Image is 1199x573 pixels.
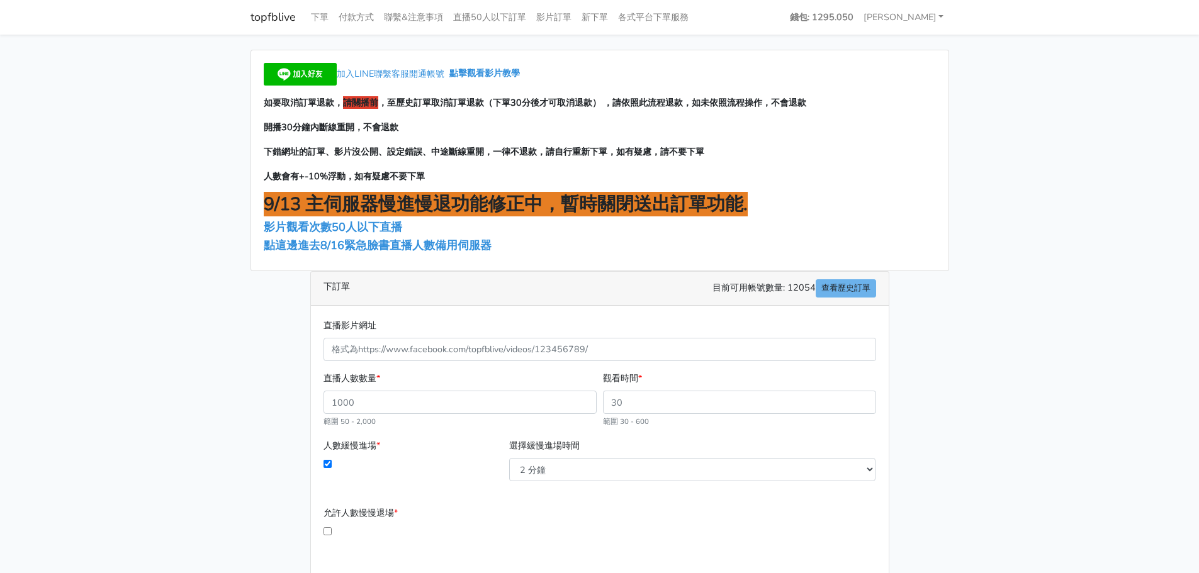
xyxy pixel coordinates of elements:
[250,5,296,30] a: topfblive
[324,438,380,453] label: 人數緩慢進場
[324,391,597,414] input: 1000
[509,438,580,453] label: 選擇緩慢進場時間
[324,416,376,426] small: 範圍 50 - 2,000
[379,5,448,30] a: 聯繫&注意事項
[712,279,876,298] span: 目前可用帳號數量: 12054
[790,11,853,23] strong: 錢包: 1295.050
[264,67,449,80] a: 加入LINE聯繫客服開通帳號
[577,5,613,30] a: 新下單
[448,5,531,30] a: 直播50人以下訂單
[264,192,748,216] span: 9/13 主伺服器慢進慢退功能修正中，暫時關閉送出訂單功能.
[334,5,379,30] a: 付款方式
[264,170,425,182] span: 人數會有+-10%浮動，如有疑慮不要下單
[603,391,876,414] input: 30
[332,220,402,235] span: 50人以下直播
[603,416,649,426] small: 範圍 30 - 600
[603,371,642,386] label: 觀看時間
[613,5,694,30] a: 各式平台下單服務
[264,121,398,133] span: 開播30分鐘內斷線重開，不會退款
[324,506,398,520] label: 允許人數慢慢退場
[264,145,704,158] span: 下錯網址的訂單、影片沒公開、設定錯誤、中途斷線重開，一律不退款，請自行重新下單，如有疑慮，請不要下單
[449,67,520,80] a: 點擊觀看影片教學
[816,279,876,298] a: 查看歷史訂單
[337,67,444,80] span: 加入LINE聯繫客服開通帳號
[858,5,949,30] a: [PERSON_NAME]
[311,272,889,306] div: 下訂單
[531,5,577,30] a: 影片訂單
[343,96,378,109] span: 請關播前
[264,220,332,235] a: 影片觀看次數
[264,63,337,86] img: 加入好友
[264,96,343,109] span: 如要取消訂單退款，
[785,5,858,30] a: 錢包: 1295.050
[324,338,876,361] input: 格式為https://www.facebook.com/topfblive/videos/123456789/
[324,371,380,386] label: 直播人數數量
[324,318,376,333] label: 直播影片網址
[264,238,492,253] a: 點這邊進去8/16緊急臉書直播人數備用伺服器
[306,5,334,30] a: 下單
[378,96,806,109] span: ，至歷史訂單取消訂單退款（下單30分後才可取消退款） ，請依照此流程退款，如未依照流程操作，不會退款
[332,220,405,235] a: 50人以下直播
